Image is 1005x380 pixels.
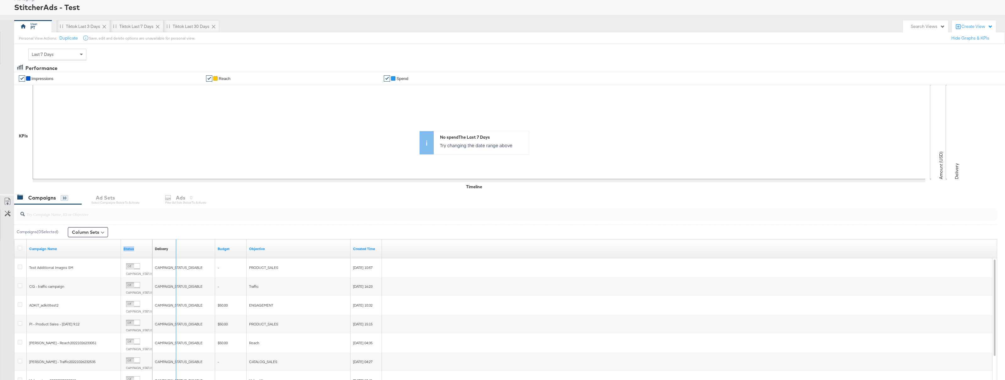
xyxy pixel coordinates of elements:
button: Duplicate [59,35,78,41]
div: Tiktok Last 30 Days [173,24,209,29]
p: Try changing the date range above [440,142,526,148]
label: CAMPAIGN_STATUS_DISABLE [126,291,166,295]
a: ✔ [206,75,212,82]
label: CAMPAIGN_STATUS_DISABLE [126,272,166,276]
div: Personal View Actions: [19,36,57,41]
div: Tiktok Last 3 Days [66,24,100,29]
div: CAMPAIGN_STATUS_DISABLE [155,265,213,270]
span: Traffic [249,284,258,289]
a: ✔ [19,75,25,82]
a: Shows the current state of your Ad Campaign. [123,246,150,251]
span: [PERSON_NAME] - Reach20221026233051 [29,340,96,345]
span: $50.00 [218,303,228,308]
span: PRODUCT_SALES [249,265,278,270]
div: PT [30,25,35,31]
a: Your campaign's objective. [249,246,348,251]
div: StitcherAds - Test [14,2,997,13]
span: Last 7 Days [32,51,54,57]
span: Reach [249,340,259,345]
a: The maximum amount you're willing to spend on your ads, on average each day or over the lifetime ... [218,246,244,251]
a: Reflects the ability of your Ad Campaign to achieve delivery based on ad states, schedule and bud... [155,246,168,251]
span: Impressions [31,76,53,81]
div: Save, edit and delete options are unavailable for personal view. [89,36,195,41]
button: Hide Graphs & KPIs [951,35,989,41]
div: Create View [961,24,993,30]
input: Try Campaign Name, ID or Objective [25,206,904,218]
span: Test Additional Images SM [29,265,73,270]
label: CAMPAIGN_STATUS_DISABLE [126,328,166,332]
span: $50.00 [218,340,228,345]
span: [DATE] 04:27 [353,359,372,364]
span: - [218,284,219,289]
button: Column Sets [68,227,108,237]
span: $50.00 [218,322,228,326]
div: Tiktok Last 7 Days [119,24,154,29]
div: Drag to reorder tab [60,24,63,28]
div: Drag to reorder tab [166,24,170,28]
span: CATALOG_SALES [249,359,277,364]
div: CAMPAIGN_STATUS_DISABLE [155,303,213,308]
div: CAMPAIGN_STATUS_DISABLE [155,359,213,364]
span: Spend [396,76,408,81]
div: Delivery [155,246,168,251]
div: CAMPAIGN_STATUS_DISABLE [155,322,213,327]
label: CAMPAIGN_STATUS_DISABLE [126,309,166,313]
span: PI - Product Sales - [DATE] 9:12 [29,322,79,326]
span: [PERSON_NAME] - Traffic20221026232535 [29,359,95,364]
span: Reach [219,76,231,81]
label: CAMPAIGN_STATUS_DISABLE [126,347,166,351]
span: ENGAGEMENT [249,303,273,308]
div: Campaigns [28,194,56,201]
a: Your campaign name. [29,246,118,251]
span: [DATE] 10:32 [353,303,372,308]
a: ✔ [384,75,390,82]
a: The time at which your campaign was created. [353,246,379,251]
div: Performance [25,65,57,72]
span: CG - traffic campaign [29,284,64,289]
span: [DATE] 04:35 [353,340,372,345]
span: [DATE] 15:15 [353,322,372,326]
span: [DATE] 10:57 [353,265,372,270]
div: Search Views [911,24,945,29]
span: ADKIT_adkit|test2 [29,303,58,308]
div: CAMPAIGN_STATUS_DISABLE [155,284,213,289]
div: Campaigns ( 0 Selected) [17,229,58,235]
span: [DATE] 16:23 [353,284,372,289]
div: No spend The Last 7 Days [440,134,526,140]
div: CAMPAIGN_STATUS_DISABLE [155,340,213,345]
div: 10 [61,195,68,201]
span: - [218,359,219,364]
span: - [218,265,219,270]
label: CAMPAIGN_STATUS_DISABLE [126,366,166,370]
span: PRODUCT_SALES [249,322,278,326]
div: Drag to reorder tab [113,24,117,28]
